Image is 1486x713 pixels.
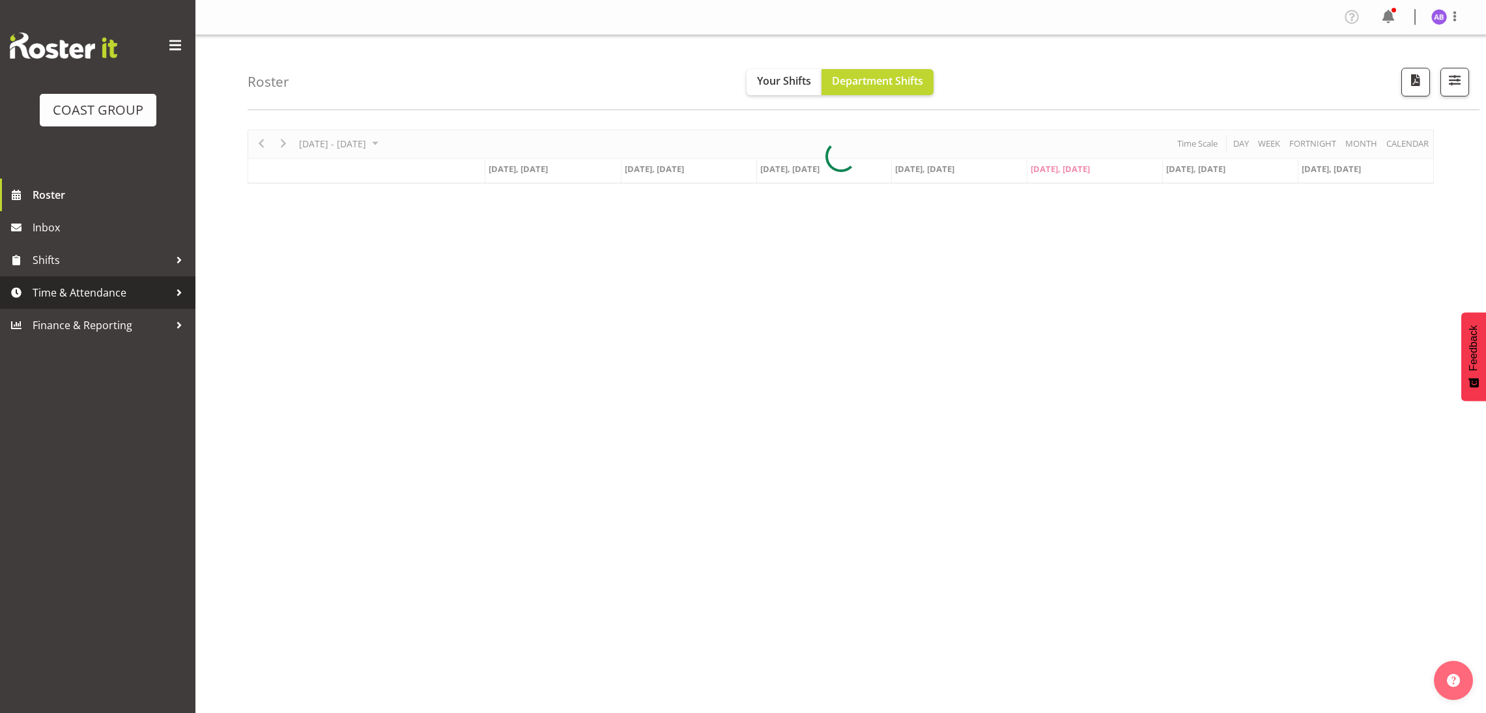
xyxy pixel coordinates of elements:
span: Finance & Reporting [33,315,169,335]
button: Feedback - Show survey [1461,312,1486,401]
img: amy-buchanan3142.jpg [1431,9,1447,25]
button: Department Shifts [822,69,934,95]
div: COAST GROUP [53,100,143,120]
span: Roster [33,185,189,205]
span: Shifts [33,250,169,270]
button: Filter Shifts [1440,68,1469,96]
span: Time & Attendance [33,283,169,302]
img: help-xxl-2.png [1447,674,1460,687]
span: Feedback [1468,325,1479,371]
span: Your Shifts [757,74,811,88]
span: Department Shifts [832,74,923,88]
span: Inbox [33,218,189,237]
h4: Roster [248,74,289,89]
button: Download a PDF of the roster according to the set date range. [1401,68,1430,96]
button: Your Shifts [747,69,822,95]
img: Rosterit website logo [10,33,117,59]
